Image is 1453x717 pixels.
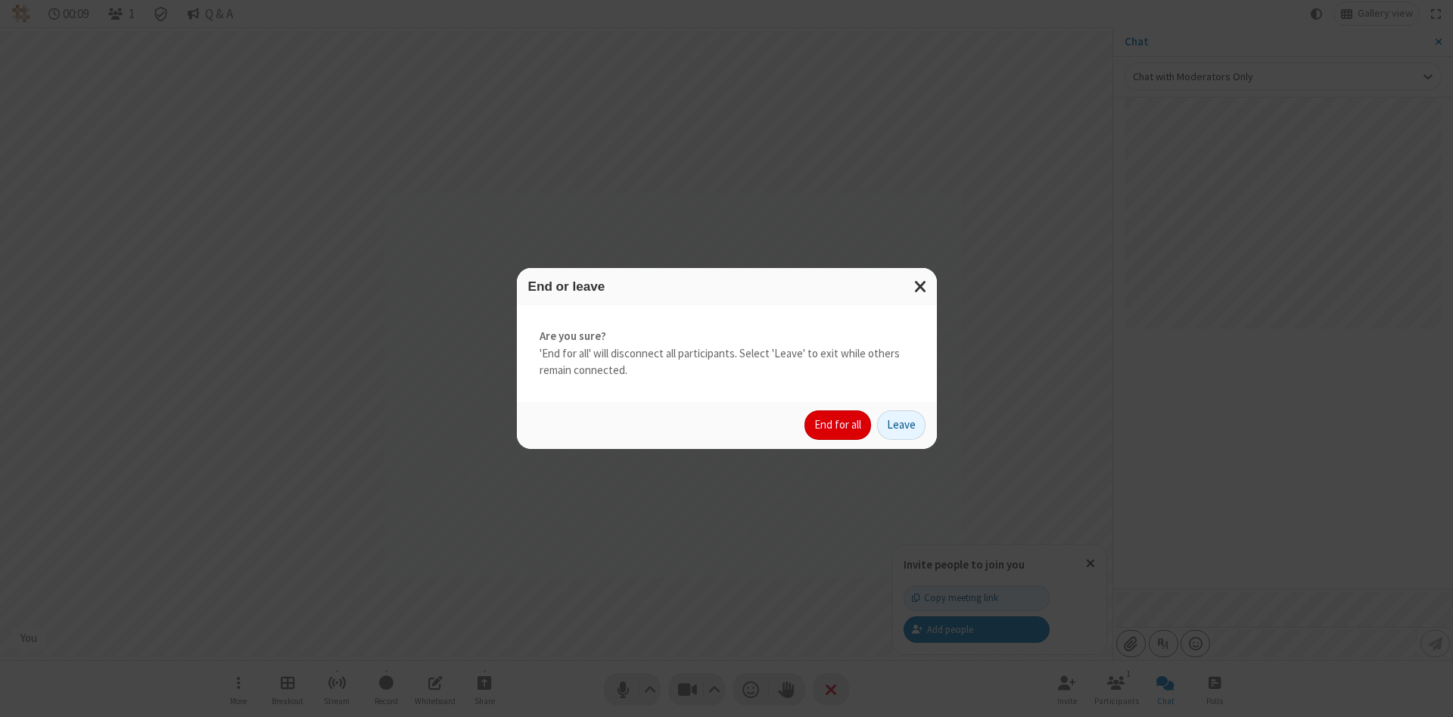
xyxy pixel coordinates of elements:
[905,268,937,305] button: Close modal
[540,328,914,345] strong: Are you sure?
[528,279,926,294] h3: End or leave
[804,410,871,441] button: End for all
[877,410,926,441] button: Leave
[517,305,937,402] div: 'End for all' will disconnect all participants. Select 'Leave' to exit while others remain connec...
